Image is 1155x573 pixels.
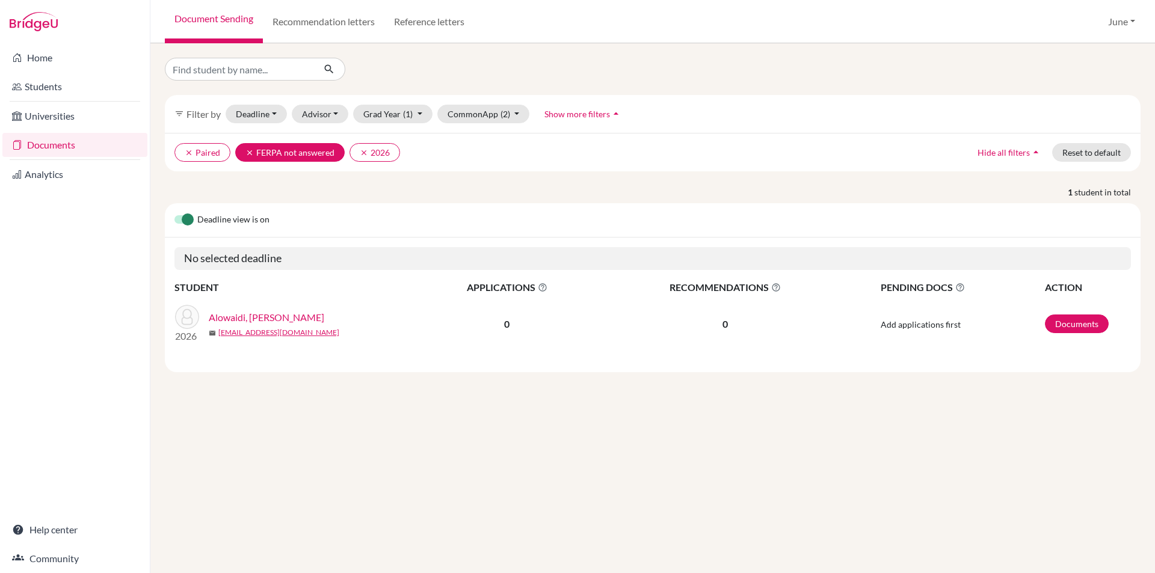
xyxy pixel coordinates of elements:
[218,327,339,338] a: [EMAIL_ADDRESS][DOMAIN_NAME]
[610,108,622,120] i: arrow_drop_up
[1068,186,1074,198] strong: 1
[1045,314,1109,333] a: Documents
[235,143,345,162] button: clearFERPA not answered
[350,143,400,162] button: clear2026
[600,280,851,295] span: RECOMMENDATIONS
[437,105,530,123] button: CommonApp(2)
[245,149,254,157] i: clear
[209,329,216,337] span: mail
[174,247,1131,270] h5: No selected deadline
[1044,280,1131,295] th: ACTION
[504,318,510,329] b: 0
[2,162,147,186] a: Analytics
[197,213,269,227] span: Deadline view is on
[967,143,1052,162] button: Hide all filtersarrow_drop_up
[2,133,147,157] a: Documents
[2,75,147,99] a: Students
[403,109,413,119] span: (1)
[360,149,368,157] i: clear
[881,319,961,329] span: Add applications first
[2,46,147,70] a: Home
[175,329,199,343] p: 2026
[978,147,1030,158] span: Hide all filters
[1074,186,1141,198] span: student in total
[1030,146,1042,158] i: arrow_drop_up
[2,547,147,571] a: Community
[174,280,415,295] th: STUDENT
[2,518,147,542] a: Help center
[1103,10,1141,33] button: June
[10,12,58,31] img: Bridge-U
[226,105,287,123] button: Deadline
[534,105,632,123] button: Show more filtersarrow_drop_up
[186,108,221,120] span: Filter by
[544,109,610,119] span: Show more filters
[165,58,314,81] input: Find student by name...
[209,310,324,325] a: Alowaidi, [PERSON_NAME]
[185,149,193,157] i: clear
[2,104,147,128] a: Universities
[353,105,433,123] button: Grad Year(1)
[175,305,199,329] img: Alowaidi, Yousef
[1052,143,1131,162] button: Reset to default
[600,317,851,331] p: 0
[292,105,349,123] button: Advisor
[500,109,510,119] span: (2)
[174,109,184,118] i: filter_list
[881,280,1044,295] span: PENDING DOCS
[416,280,599,295] span: APPLICATIONS
[174,143,230,162] button: clearPaired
